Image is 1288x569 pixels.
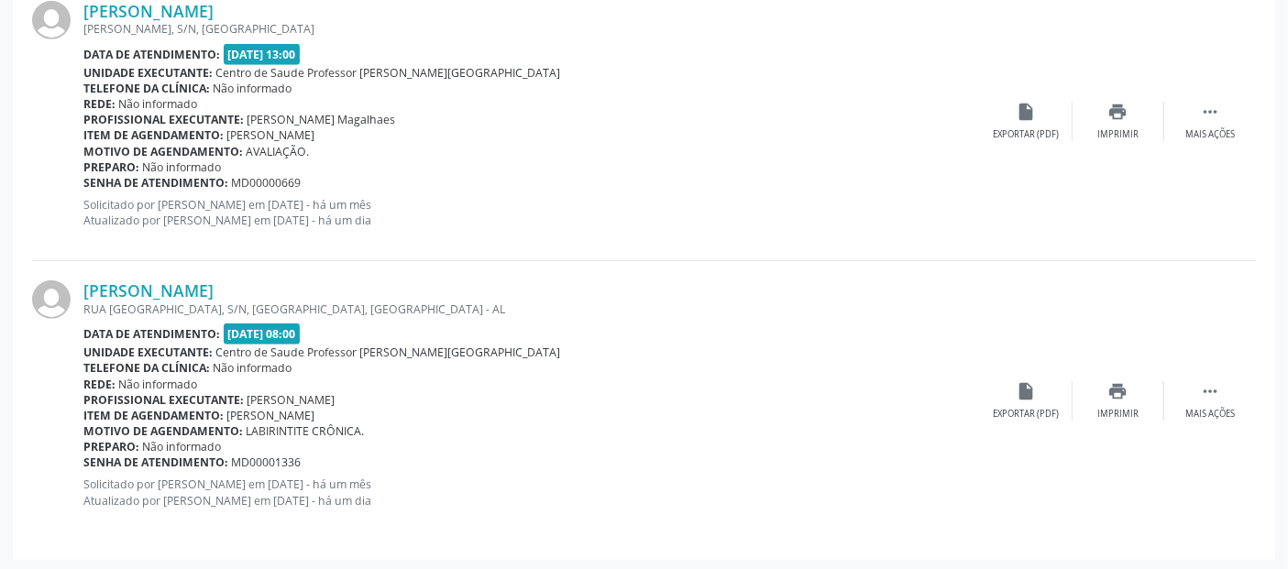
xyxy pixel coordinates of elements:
b: Item de agendamento: [83,408,224,423]
b: Preparo: [83,159,139,175]
b: Rede: [83,377,116,392]
i:  [1200,381,1220,401]
span: [DATE] 13:00 [224,44,301,65]
b: Motivo de agendamento: [83,423,243,439]
b: Telefone da clínica: [83,360,210,376]
span: MD00000669 [232,175,302,191]
span: Centro de Saude Professor [PERSON_NAME][GEOGRAPHIC_DATA] [216,345,561,360]
i: insert_drive_file [1017,102,1037,122]
span: LABIRINTITE CRÔNICA. [247,423,365,439]
span: [PERSON_NAME] [248,392,336,408]
b: Data de atendimento: [83,326,220,342]
i: print [1108,102,1128,122]
div: [PERSON_NAME], S/N, [GEOGRAPHIC_DATA] [83,21,981,37]
b: Motivo de agendamento: [83,144,243,159]
span: Não informado [143,159,222,175]
span: AVALIAÇÃO. [247,144,310,159]
b: Unidade executante: [83,65,213,81]
b: Unidade executante: [83,345,213,360]
b: Senha de atendimento: [83,175,228,191]
b: Data de atendimento: [83,47,220,62]
b: Item de agendamento: [83,127,224,143]
div: Imprimir [1097,408,1139,421]
div: Mais ações [1185,128,1235,141]
a: [PERSON_NAME] [83,280,214,301]
b: Profissional executante: [83,112,244,127]
span: [DATE] 08:00 [224,323,301,345]
span: Não informado [119,377,198,392]
i:  [1200,102,1220,122]
div: RUA [GEOGRAPHIC_DATA], S/N, [GEOGRAPHIC_DATA], [GEOGRAPHIC_DATA] - AL [83,301,981,317]
div: Exportar (PDF) [994,128,1060,141]
i: insert_drive_file [1017,381,1037,401]
span: [PERSON_NAME] [227,127,315,143]
span: Não informado [214,360,292,376]
span: Não informado [143,439,222,454]
img: img [32,1,71,39]
span: Centro de Saude Professor [PERSON_NAME][GEOGRAPHIC_DATA] [216,65,561,81]
div: Mais ações [1185,408,1235,421]
b: Profissional executante: [83,392,244,408]
b: Preparo: [83,439,139,454]
span: [PERSON_NAME] Magalhaes [248,112,396,127]
div: Imprimir [1097,128,1139,141]
b: Senha de atendimento: [83,454,228,470]
div: Exportar (PDF) [994,408,1060,421]
p: Solicitado por [PERSON_NAME] em [DATE] - há um mês Atualizado por [PERSON_NAME] em [DATE] - há um... [83,476,981,508]
a: [PERSON_NAME] [83,1,214,21]
span: Não informado [214,81,292,96]
b: Telefone da clínica: [83,81,210,96]
b: Rede: [83,96,116,112]
span: [PERSON_NAME] [227,408,315,423]
p: Solicitado por [PERSON_NAME] em [DATE] - há um mês Atualizado por [PERSON_NAME] em [DATE] - há um... [83,197,981,228]
span: MD00001336 [232,454,302,470]
i: print [1108,381,1128,401]
span: Não informado [119,96,198,112]
img: img [32,280,71,319]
